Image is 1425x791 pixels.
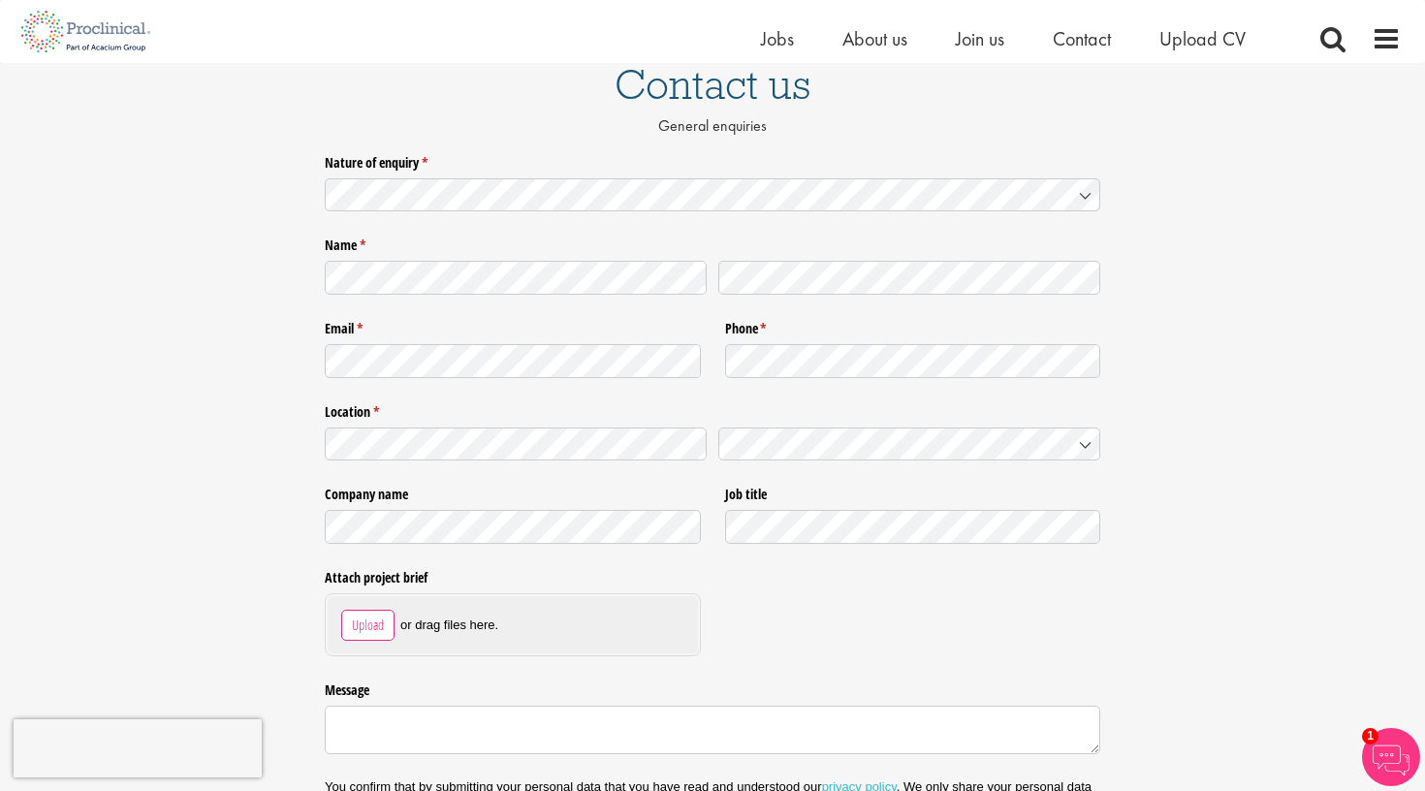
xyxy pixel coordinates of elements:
[761,26,794,51] a: Jobs
[725,479,1101,504] label: Job title
[351,615,385,636] span: Upload
[325,396,1100,422] legend: Location
[1362,728,1420,786] img: Chatbot
[325,313,701,338] label: Email
[325,479,701,504] label: Company name
[725,313,1101,338] label: Phone
[325,427,707,461] input: State / Province / Region
[341,610,395,641] button: Upload
[956,26,1004,51] a: Join us
[1362,728,1378,744] span: 1
[1159,26,1246,51] a: Upload CV
[400,617,498,634] span: or drag files here.
[1053,26,1111,51] a: Contact
[325,261,707,295] input: First
[842,26,907,51] a: About us
[718,427,1100,461] input: Country
[325,230,1100,255] legend: Name
[718,261,1100,295] input: Last
[14,719,262,777] iframe: reCAPTCHA
[325,675,1100,700] label: Message
[325,146,1100,172] label: Nature of enquiry
[325,562,701,587] label: Attach project brief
